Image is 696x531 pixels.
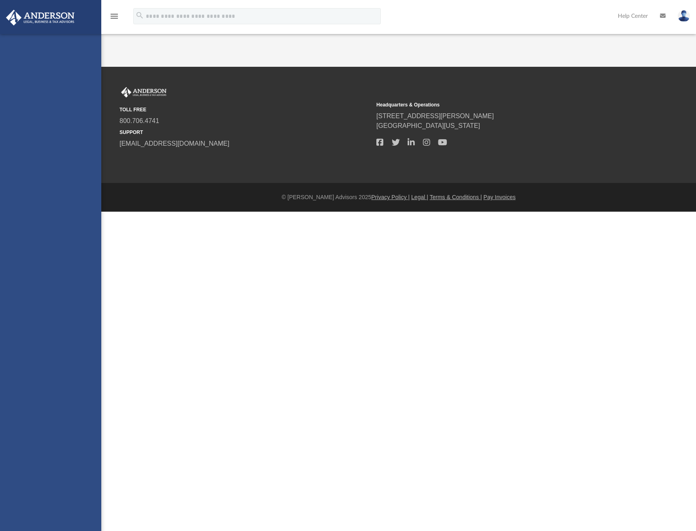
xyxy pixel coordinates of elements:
i: search [135,11,144,20]
small: TOLL FREE [120,106,371,113]
a: menu [109,15,119,21]
small: Headquarters & Operations [376,101,628,108]
img: Anderson Advisors Platinum Portal [4,10,77,25]
a: [EMAIL_ADDRESS][DOMAIN_NAME] [120,140,229,147]
a: [GEOGRAPHIC_DATA][US_STATE] [376,122,480,129]
img: User Pic [678,10,690,22]
a: Privacy Policy | [371,194,410,200]
img: Anderson Advisors Platinum Portal [120,87,168,98]
i: menu [109,11,119,21]
a: Pay Invoices [483,194,515,200]
a: Terms & Conditions | [430,194,482,200]
a: [STREET_ADDRESS][PERSON_NAME] [376,113,494,119]
small: SUPPORT [120,129,371,136]
a: Legal | [411,194,428,200]
a: 800.706.4741 [120,117,159,124]
div: © [PERSON_NAME] Advisors 2025 [101,193,696,202]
